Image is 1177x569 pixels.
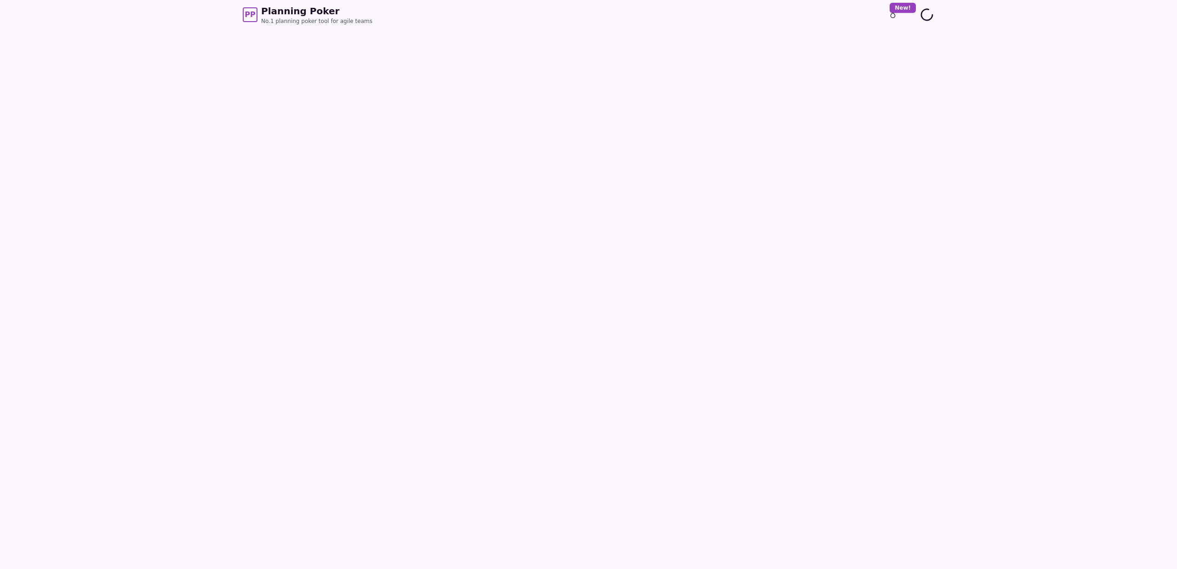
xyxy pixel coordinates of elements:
span: No.1 planning poker tool for agile teams [261,17,372,25]
span: Planning Poker [261,5,372,17]
span: PP [245,9,255,20]
button: New! [885,6,901,23]
a: PPPlanning PokerNo.1 planning poker tool for agile teams [243,5,372,25]
div: New! [890,3,916,13]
